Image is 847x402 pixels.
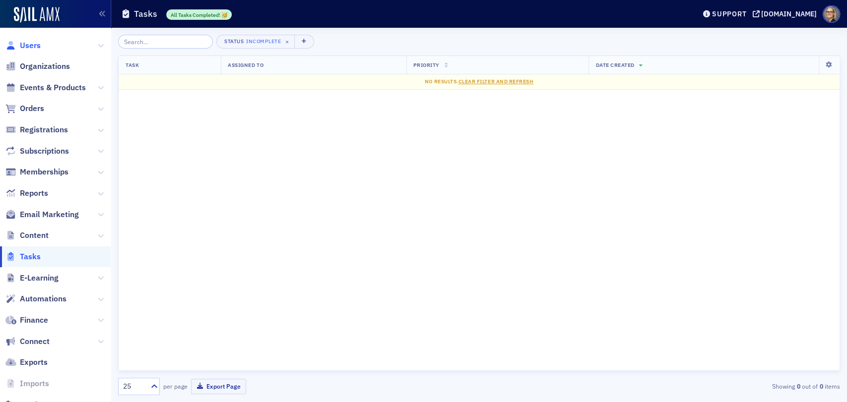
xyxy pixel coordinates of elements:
input: Search… [118,35,213,49]
span: Content [20,230,49,241]
span: × [283,37,292,46]
span: Email Marketing [20,209,79,220]
a: Reports [5,188,48,199]
div: [DOMAIN_NAME] [761,9,817,18]
img: SailAMX [14,7,60,23]
span: Subscriptions [20,146,69,157]
a: Organizations [5,61,70,72]
a: E-Learning [5,273,59,284]
strong: 0 [818,382,825,391]
span: Tasks [20,251,41,262]
span: Imports [20,378,49,389]
h1: Tasks [134,8,157,20]
a: Finance [5,315,48,326]
span: Exports [20,357,48,368]
button: [DOMAIN_NAME] [752,10,820,17]
a: Memberships [5,167,68,177]
a: Tasks [5,251,41,262]
a: Imports [5,378,49,389]
span: Task [126,61,139,68]
span: Automations [20,293,66,304]
span: Registrations [20,124,68,135]
span: Memberships [20,167,68,177]
div: Incomplete [246,37,281,47]
label: per page [163,382,188,391]
a: Connect [5,336,50,347]
span: Connect [20,336,50,347]
div: No results. [126,78,833,86]
a: Automations [5,293,66,304]
div: 25 [123,381,145,392]
div: All Tasks Completed! 🥳 [166,9,232,20]
span: Organizations [20,61,70,72]
a: Subscriptions [5,146,69,157]
a: Registrations [5,124,68,135]
button: StatusIncomplete× [216,35,296,49]
div: Showing out of items [606,382,840,391]
span: Clear Filter and Refresh [458,78,534,85]
button: Export Page [191,379,246,394]
a: Content [5,230,49,241]
span: Priority [413,61,440,68]
a: Email Marketing [5,209,79,220]
a: Events & Products [5,82,86,93]
div: Support [712,9,746,18]
span: Assigned To [228,61,263,68]
a: Users [5,40,41,51]
span: Events & Products [20,82,86,93]
span: E-Learning [20,273,59,284]
a: Exports [5,357,48,368]
strong: 0 [795,382,802,391]
span: Finance [20,315,48,326]
span: Reports [20,188,48,199]
div: Status [224,38,245,45]
span: Date Created [595,61,634,68]
a: Orders [5,103,44,114]
span: Profile [823,5,840,23]
span: Users [20,40,41,51]
span: Orders [20,103,44,114]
